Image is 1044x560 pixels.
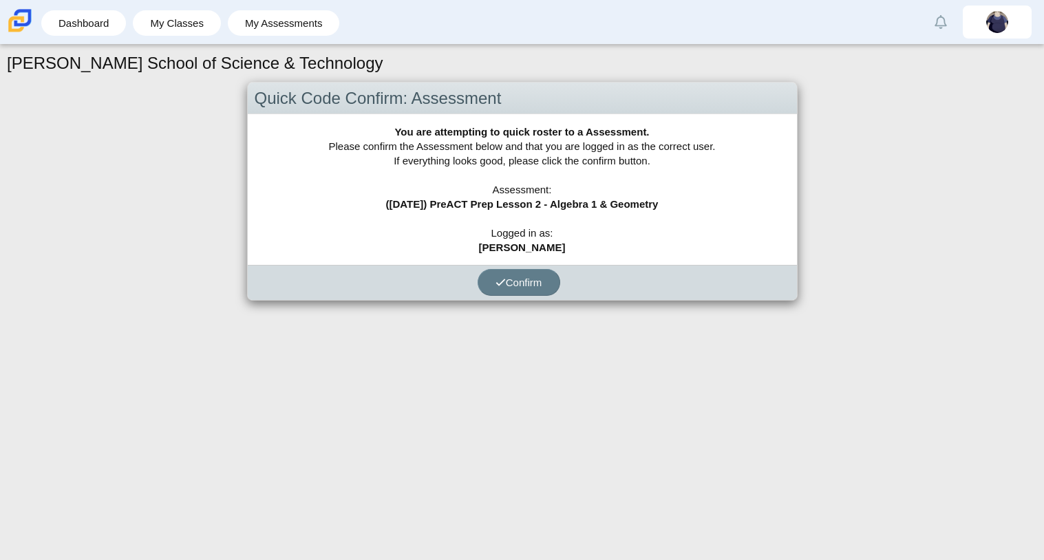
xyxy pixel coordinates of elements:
[6,6,34,35] img: Carmen School of Science & Technology
[963,6,1032,39] a: ajaidyn.wells.g1xbpu
[496,277,542,288] span: Confirm
[986,11,1008,33] img: ajaidyn.wells.g1xbpu
[235,10,333,36] a: My Assessments
[7,52,383,75] h1: [PERSON_NAME] School of Science & Technology
[926,7,956,37] a: Alerts
[140,10,214,36] a: My Classes
[386,198,659,210] b: ([DATE]) PreACT Prep Lesson 2 - Algebra 1 & Geometry
[48,10,119,36] a: Dashboard
[6,25,34,37] a: Carmen School of Science & Technology
[248,83,797,115] div: Quick Code Confirm: Assessment
[248,114,797,265] div: Please confirm the Assessment below and that you are logged in as the correct user. If everything...
[479,241,566,253] b: [PERSON_NAME]
[478,269,560,296] button: Confirm
[394,126,649,138] b: You are attempting to quick roster to a Assessment.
